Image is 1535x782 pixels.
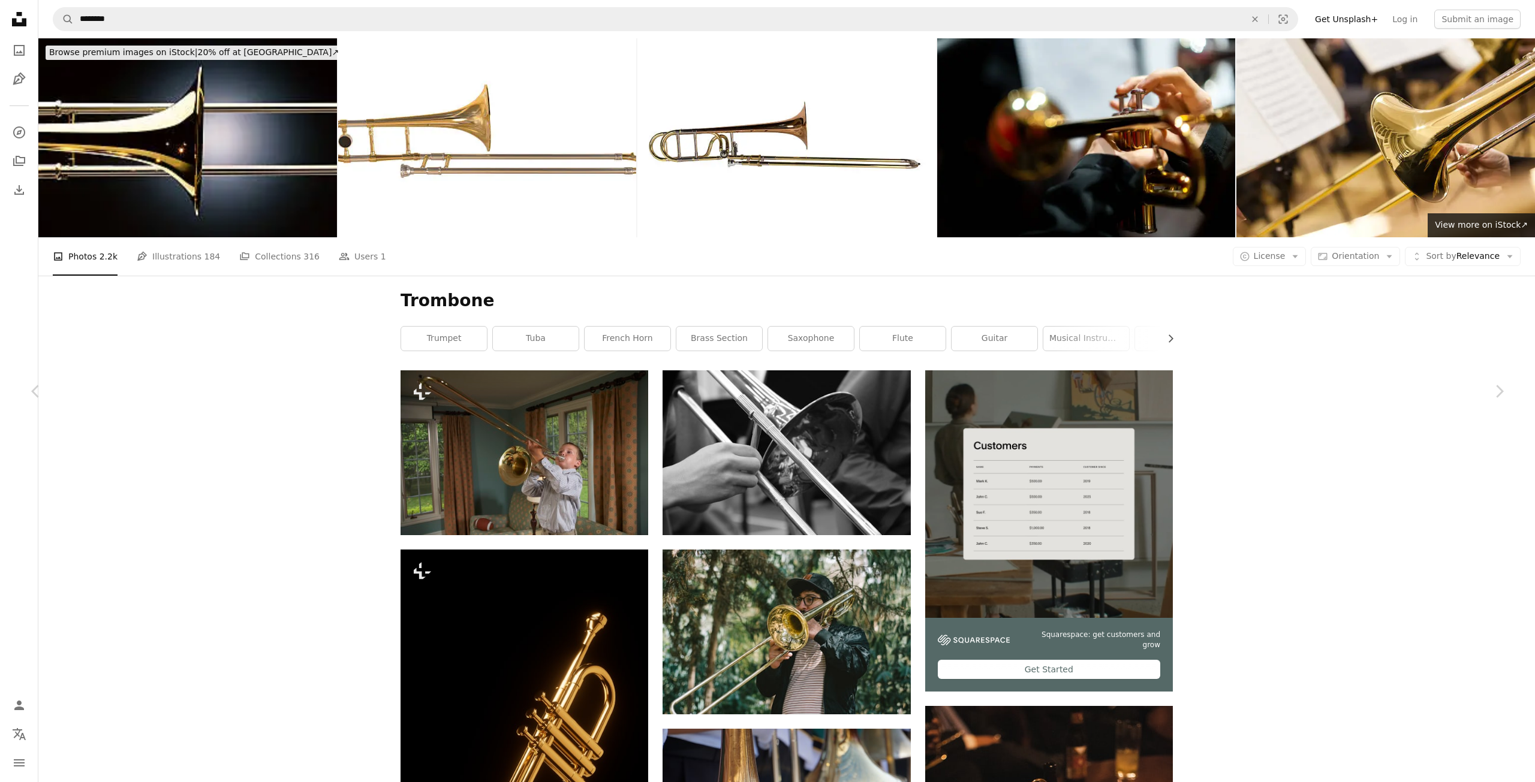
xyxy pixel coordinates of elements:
[938,635,1010,645] img: file-1747939142011-51e5cc87e3c9
[49,47,339,57] span: 20% off at [GEOGRAPHIC_DATA] ↗
[1269,8,1298,31] button: Visual search
[239,237,320,276] a: Collections 316
[925,370,1173,618] img: file-1747939376688-baf9a4a454ffimage
[401,447,648,458] a: a young boy playing a trombone in a living room
[1242,8,1268,31] button: Clear
[1332,251,1379,261] span: Orientation
[1435,220,1528,230] span: View more on iStock ↗
[401,370,648,535] img: a young boy playing a trombone in a living room
[1311,247,1400,266] button: Orientation
[1254,251,1286,261] span: License
[663,626,910,637] a: a man playing a trombone in a forest
[768,327,854,351] a: saxophone
[7,38,31,62] a: Photos
[585,327,670,351] a: french horn
[952,327,1037,351] a: guitar
[53,7,1298,31] form: Find visuals sitewide
[676,327,762,351] a: brass section
[1233,247,1307,266] button: License
[1160,327,1173,351] button: scroll list to the right
[7,149,31,173] a: Collections
[1135,327,1221,351] a: horn
[303,250,320,263] span: 316
[401,764,648,775] a: a golden trumpet on a black background
[339,237,386,276] a: Users 1
[38,38,350,67] a: Browse premium images on iStock|20% off at [GEOGRAPHIC_DATA]↗
[925,370,1173,692] a: Squarespace: get customers and growGet Started
[1043,327,1129,351] a: musical instrument
[663,370,910,535] img: person playing trumpet in grayscale photography
[53,8,74,31] button: Search Unsplash
[937,38,1236,237] img: Brass Harmony: A Close-Up of a Trumpet Player
[938,660,1160,679] div: Get Started
[7,120,31,144] a: Explore
[1426,251,1456,261] span: Sort by
[1308,10,1385,29] a: Get Unsplash+
[1463,334,1535,449] a: Next
[1385,10,1425,29] a: Log in
[1024,630,1160,650] span: Squarespace: get customers and grow
[637,38,936,237] img: Trombone
[663,549,910,714] img: a man playing a trombone in a forest
[137,237,220,276] a: Illustrations 184
[1405,247,1521,266] button: Sort byRelevance
[860,327,946,351] a: flute
[7,67,31,91] a: Illustrations
[663,447,910,458] a: person playing trumpet in grayscale photography
[7,693,31,717] a: Log in / Sign up
[1426,250,1500,262] span: Relevance
[1236,38,1535,237] img: Detail of a trombone
[401,290,1173,312] h1: Trombone
[49,47,197,57] span: Browse premium images on iStock |
[493,327,579,351] a: tuba
[381,250,386,263] span: 1
[1428,213,1535,237] a: View more on iStock↗
[7,178,31,202] a: Download History
[38,38,337,237] img: Trombone
[204,250,221,263] span: 184
[7,751,31,775] button: Menu
[338,38,637,237] img: Brass Trombone
[401,327,487,351] a: trumpet
[1434,10,1521,29] button: Submit an image
[7,722,31,746] button: Language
